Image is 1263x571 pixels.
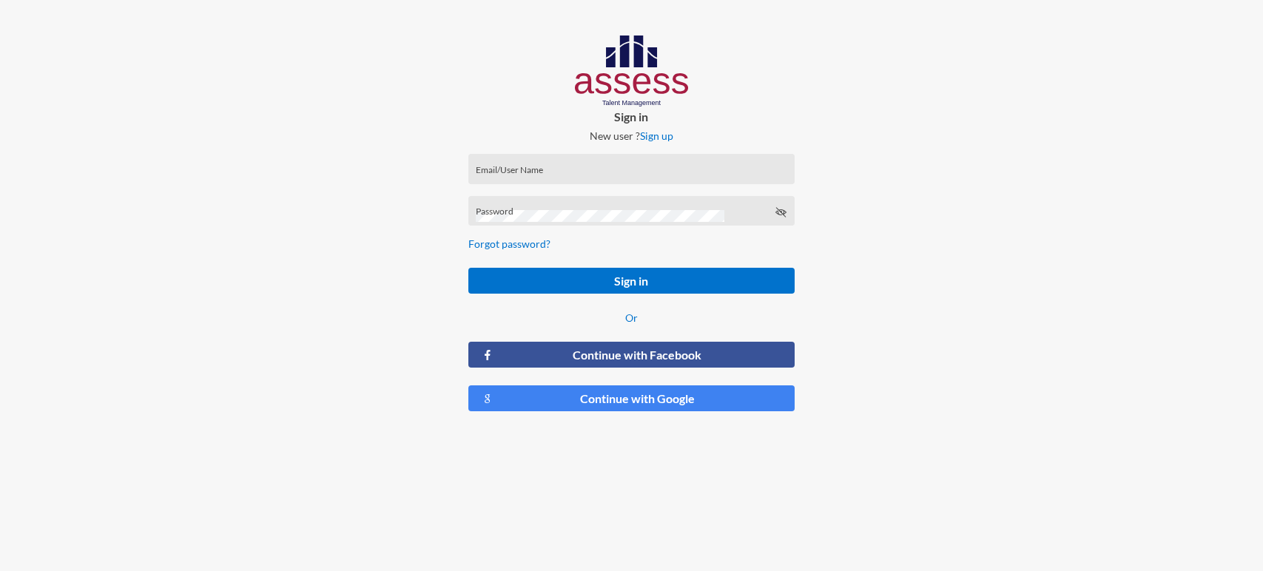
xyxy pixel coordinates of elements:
[468,311,795,324] p: Or
[468,268,795,294] button: Sign in
[640,129,673,142] a: Sign up
[457,109,806,124] p: Sign in
[468,385,795,411] button: Continue with Google
[575,36,688,107] img: AssessLogoo.svg
[457,129,806,142] p: New user ?
[468,342,795,368] button: Continue with Facebook
[468,237,550,250] a: Forgot password?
